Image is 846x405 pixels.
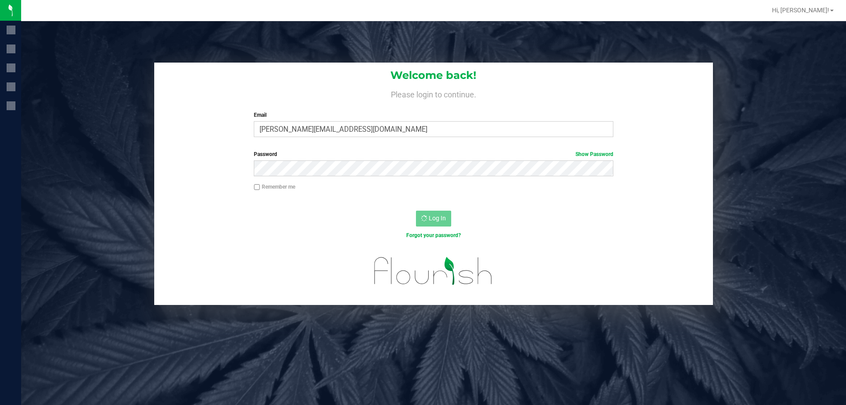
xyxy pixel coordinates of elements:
[575,151,613,157] a: Show Password
[364,249,503,294] img: flourish_logo.svg
[416,211,451,227] button: Log In
[254,111,613,119] label: Email
[429,215,446,222] span: Log In
[772,7,829,14] span: Hi, [PERSON_NAME]!
[254,183,295,191] label: Remember me
[406,232,461,238] a: Forgot your password?
[254,184,260,190] input: Remember me
[254,151,277,157] span: Password
[154,70,713,81] h1: Welcome back!
[154,88,713,99] h4: Please login to continue.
